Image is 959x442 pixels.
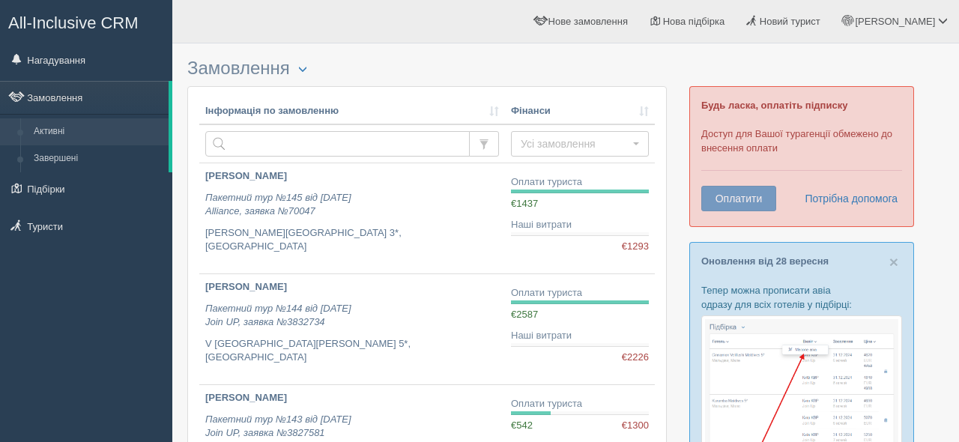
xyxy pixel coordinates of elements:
[1,1,172,42] a: All-Inclusive CRM
[701,186,776,211] button: Оплатити
[205,131,470,157] input: Пошук за номером замовлення, ПІБ або паспортом туриста
[205,226,499,254] p: [PERSON_NAME][GEOGRAPHIC_DATA] 3*, [GEOGRAPHIC_DATA]
[511,175,649,190] div: Оплати туриста
[205,392,287,403] b: [PERSON_NAME]
[760,16,820,27] span: Новий турист
[889,254,898,270] button: Close
[27,118,169,145] a: Активні
[8,13,139,32] span: All-Inclusive CRM
[27,145,169,172] a: Завершені
[511,218,649,232] div: Наші витрати
[511,286,649,300] div: Оплати туриста
[701,283,902,312] p: Тепер можна прописати авіа одразу для всіх готелів у підбірці:
[511,198,538,209] span: €1437
[187,58,667,79] h3: Замовлення
[511,397,649,411] div: Оплати туриста
[511,104,649,118] a: Фінанси
[205,281,287,292] b: [PERSON_NAME]
[701,255,829,267] a: Оновлення від 28 вересня
[795,186,898,211] a: Потрібна допомога
[855,16,935,27] span: [PERSON_NAME]
[622,351,649,365] span: €2226
[205,414,351,439] i: Пакетний тур №143 від [DATE] Join UP, заявка №3827581
[548,16,628,27] span: Нове замовлення
[622,419,649,433] span: €1300
[663,16,725,27] span: Нова підбірка
[701,100,847,111] b: Будь ласка, оплатіть підписку
[205,303,351,328] i: Пакетний тур №144 від [DATE] Join UP, заявка №3832734
[205,170,287,181] b: [PERSON_NAME]
[521,136,629,151] span: Усі замовлення
[199,163,505,273] a: [PERSON_NAME] Пакетний тур №145 від [DATE]Alliance, заявка №70047 [PERSON_NAME][GEOGRAPHIC_DATA] ...
[622,240,649,254] span: €1293
[511,420,533,431] span: €542
[511,309,538,320] span: €2587
[689,86,914,227] div: Доступ для Вашої турагенції обмежено до внесення оплати
[205,192,351,217] i: Пакетний тур №145 від [DATE] Alliance, заявка №70047
[205,337,499,365] p: V [GEOGRAPHIC_DATA][PERSON_NAME] 5*, [GEOGRAPHIC_DATA]
[511,329,649,343] div: Наші витрати
[511,131,649,157] button: Усі замовлення
[205,104,499,118] a: Інформація по замовленню
[199,274,505,384] a: [PERSON_NAME] Пакетний тур №144 від [DATE]Join UP, заявка №3832734 V [GEOGRAPHIC_DATA][PERSON_NAM...
[889,253,898,270] span: ×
